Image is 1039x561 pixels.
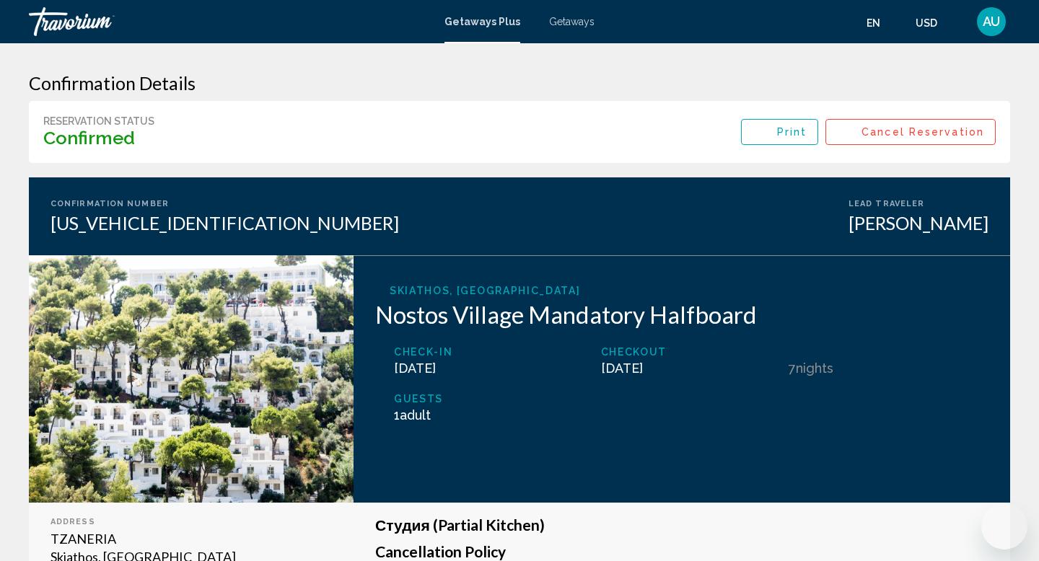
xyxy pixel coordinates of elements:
[825,119,996,145] button: Cancel Reservation
[444,16,520,27] a: Getaways Plus
[789,361,796,376] span: 7
[51,199,399,208] div: Confirmation Number
[29,7,430,36] a: Travorium
[916,17,937,29] span: USD
[825,128,996,143] a: Cancel Reservation
[375,544,988,560] h3: Cancellation Policy
[29,72,1010,94] h3: Confirmation Details
[601,361,643,376] span: [DATE]
[983,14,1000,29] span: AU
[549,16,595,27] a: Getaways
[394,343,575,361] div: Check-In
[973,6,1010,37] button: User Menu
[394,407,431,423] span: 1
[981,503,1027,549] iframe: Кнопка запуска окна обмена сообщениями
[601,343,782,361] div: Checkout
[867,17,880,29] span: en
[390,285,580,296] span: Skiathos, [GEOGRAPHIC_DATA]
[375,300,988,329] h2: Nostos Village Mandatory Halfboard
[916,12,951,33] button: Change currency
[862,120,984,144] span: Cancel Reservation
[43,127,154,149] h3: Confirmed
[849,212,988,234] div: [PERSON_NAME]
[394,361,436,376] span: [DATE]
[394,390,988,407] div: Guests
[741,119,819,145] button: Print
[43,115,154,127] div: Reservation Status
[51,517,332,526] div: Address
[796,361,833,376] span: Nights
[375,517,988,533] h3: Студия (Partial Kitchen)
[400,407,431,423] span: Adult
[867,12,894,33] button: Change language
[51,212,399,234] div: [US_VEHICLE_IDENTIFICATION_NUMBER]
[849,199,988,208] div: Lead Traveler
[777,120,807,144] span: Print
